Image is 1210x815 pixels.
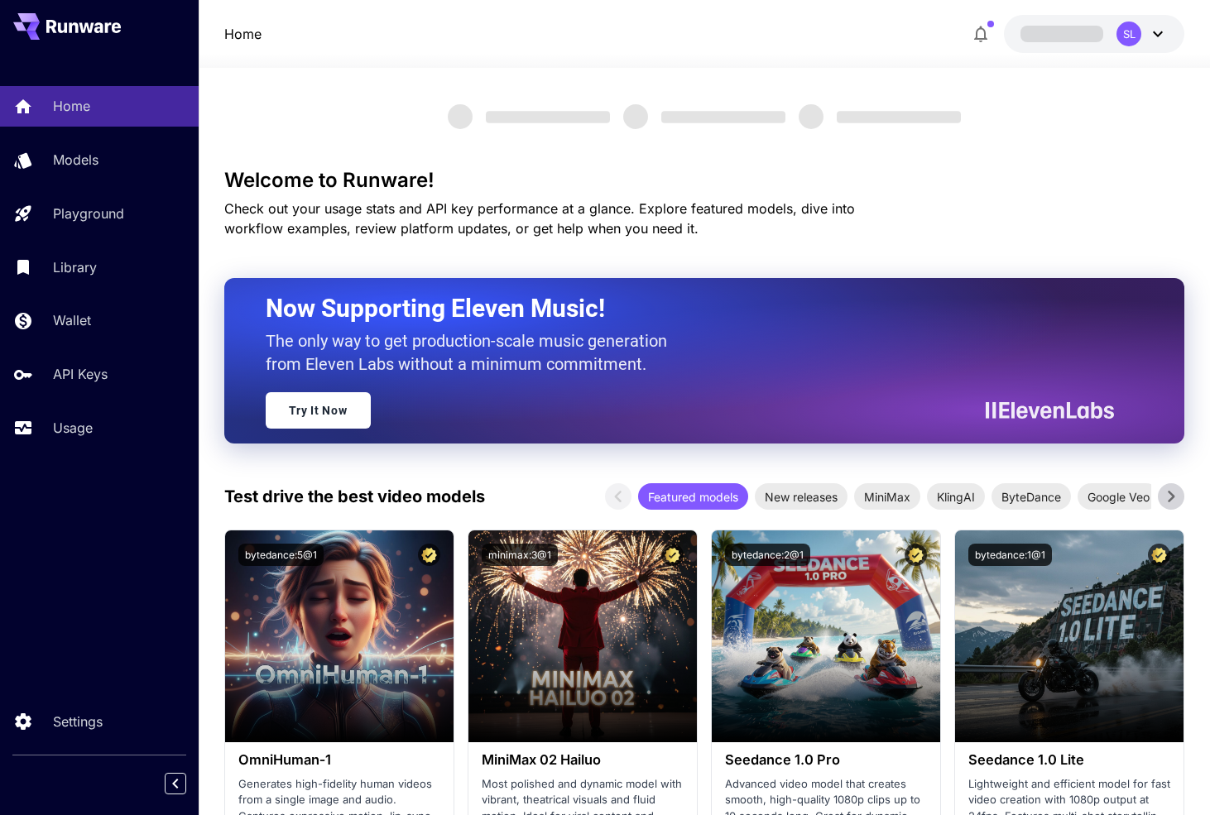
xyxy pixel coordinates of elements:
p: Models [53,150,98,170]
p: Wallet [53,310,91,330]
button: Certified Model – Vetted for best performance and includes a commercial license. [418,544,440,566]
div: New releases [755,483,847,510]
img: alt [468,530,697,742]
button: Certified Model – Vetted for best performance and includes a commercial license. [1148,544,1170,566]
p: Settings [53,712,103,731]
div: Collapse sidebar [177,769,199,798]
p: Library [53,257,97,277]
img: alt [955,530,1184,742]
span: Google Veo [1078,488,1160,506]
span: KlingAI [927,488,985,506]
button: Collapse sidebar [165,773,186,794]
span: Check out your usage stats and API key performance at a glance. Explore featured models, dive int... [224,200,855,237]
h3: Welcome to Runware! [224,169,1185,192]
span: MiniMax [854,488,920,506]
button: minimax:3@1 [482,544,558,566]
img: alt [225,530,454,742]
button: SL [1004,15,1184,53]
nav: breadcrumb [224,24,262,44]
p: Usage [53,418,93,438]
a: Home [224,24,262,44]
div: SL [1116,22,1141,46]
div: Google Veo [1078,483,1160,510]
h2: Now Supporting Eleven Music! [266,293,1102,324]
h3: Seedance 1.0 Pro [725,752,927,768]
button: Certified Model – Vetted for best performance and includes a commercial license. [661,544,684,566]
button: Certified Model – Vetted for best performance and includes a commercial license. [905,544,927,566]
h3: MiniMax 02 Hailuo [482,752,684,768]
p: The only way to get production-scale music generation from Eleven Labs without a minimum commitment. [266,329,679,376]
h3: Seedance 1.0 Lite [968,752,1170,768]
button: bytedance:5@1 [238,544,324,566]
a: Try It Now [266,392,371,429]
span: ByteDance [992,488,1071,506]
button: bytedance:1@1 [968,544,1052,566]
div: MiniMax [854,483,920,510]
div: KlingAI [927,483,985,510]
button: bytedance:2@1 [725,544,810,566]
p: Playground [53,204,124,223]
p: API Keys [53,364,108,384]
p: Test drive the best video models [224,484,485,509]
div: ByteDance [992,483,1071,510]
span: New releases [755,488,847,506]
div: Featured models [638,483,748,510]
span: Featured models [638,488,748,506]
img: alt [712,530,940,742]
h3: OmniHuman‑1 [238,752,440,768]
p: Home [53,96,90,116]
